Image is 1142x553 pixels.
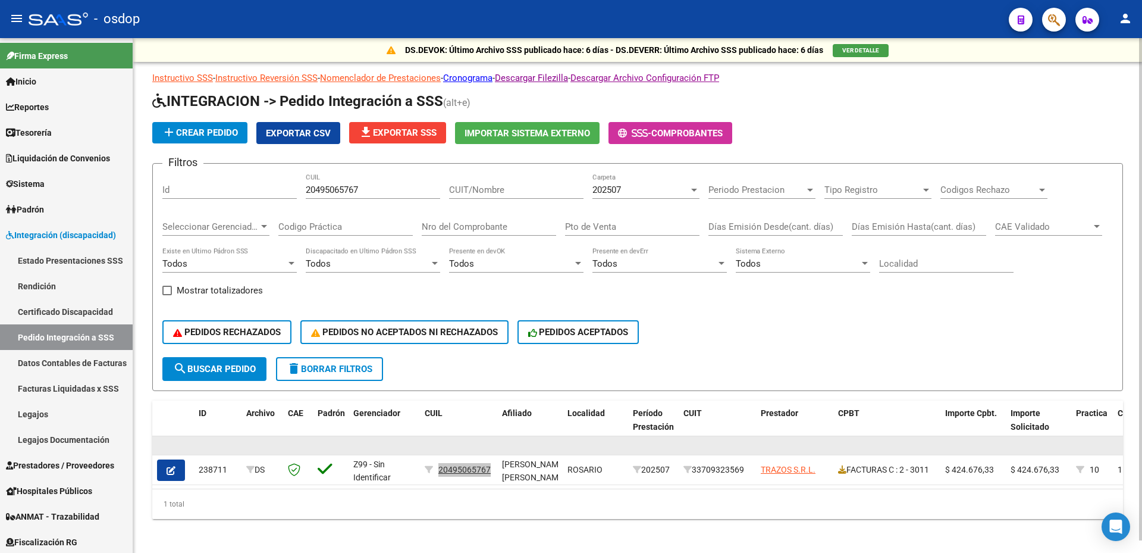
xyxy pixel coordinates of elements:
[349,401,420,453] datatable-header-cell: Gerenciador
[1090,465,1099,474] span: 10
[1076,408,1108,418] span: Practica
[1011,408,1049,432] span: Importe Solicitado
[288,408,303,418] span: CAE
[359,127,437,138] span: Exportar SSS
[162,125,176,139] mat-icon: add
[438,465,491,474] span: 20495065767
[152,93,443,110] span: INTEGRACION -> Pedido Integración a SSS
[162,320,291,344] button: PEDIDOS RECHAZADOS
[833,44,889,57] button: VER DETALLE
[592,258,617,269] span: Todos
[995,221,1091,232] span: CAE Validado
[256,122,340,144] button: Exportar CSV
[465,128,590,139] span: Importar Sistema Externo
[443,73,492,83] a: Cronograma
[1118,11,1132,26] mat-icon: person
[162,127,238,138] span: Crear Pedido
[152,71,1123,85] p: - - - - -
[833,401,940,453] datatable-header-cell: CPBT
[199,408,206,418] span: ID
[349,122,446,143] button: Exportar SSS
[6,229,116,242] span: Integración (discapacidad)
[6,152,110,165] span: Liquidación de Convenios
[405,43,823,57] p: DS.DEVOK: Último Archivo SSS publicado hace: 6 días - DS.DEVERR: Último Archivo SSS publicado hac...
[152,73,213,83] a: Instructivo SSS
[6,536,77,549] span: Fiscalización RG
[838,463,936,477] div: FACTURAS C : 2 - 3011
[449,258,474,269] span: Todos
[567,465,603,474] span: ROSARIO
[353,460,391,483] span: Z99 - Sin Identificar
[152,122,247,143] button: Crear Pedido
[318,408,345,418] span: Padrón
[679,401,756,453] datatable-header-cell: CUIT
[241,401,283,453] datatable-header-cell: Archivo
[683,408,702,418] span: CUIT
[425,408,443,418] span: CUIL
[6,49,68,63] span: Firma Express
[761,408,798,418] span: Prestador
[246,408,275,418] span: Archivo
[563,401,628,453] datatable-header-cell: Localidad
[633,463,674,477] div: 202507
[608,122,732,144] button: -Comprobantes
[359,125,373,139] mat-icon: file_download
[287,364,372,374] span: Borrar Filtros
[502,408,532,418] span: Afiliado
[276,357,383,381] button: Borrar Filtros
[945,465,994,474] span: $ 424.676,33
[283,401,313,453] datatable-header-cell: CAE
[173,364,256,374] span: Buscar Pedido
[287,361,301,376] mat-icon: delete
[300,320,509,344] button: PEDIDOS NO ACEPTADOS NI RECHAZADOS
[708,185,805,195] span: Periodo Prestacion
[162,221,259,232] span: Seleccionar Gerenciador
[628,401,679,453] datatable-header-cell: Período Prestación
[570,73,719,83] a: Descargar Archivo Configuración FTP
[443,97,470,108] span: (alt+e)
[320,73,441,83] a: Nomenclador de Prestaciones
[6,459,114,472] span: Prestadores / Proveedores
[194,401,241,453] datatable-header-cell: ID
[313,401,349,453] datatable-header-cell: Padrón
[945,408,997,418] span: Importe Cpbt.
[497,401,563,453] datatable-header-cell: Afiliado
[683,463,751,477] div: 33709323569
[6,75,36,88] span: Inicio
[6,510,99,523] span: ANMAT - Trazabilidad
[736,258,761,269] span: Todos
[6,485,92,498] span: Hospitales Públicos
[215,73,318,83] a: Instructivo Reversión SSS
[173,361,187,376] mat-icon: search
[199,463,237,477] div: 238711
[420,401,497,453] datatable-header-cell: CUIL
[177,283,263,298] span: Mostrar totalizadores
[567,408,605,418] span: Localidad
[152,489,1123,519] div: 1 total
[6,203,44,216] span: Padrón
[940,185,1037,195] span: Codigos Rechazo
[618,128,651,139] span: -
[6,101,49,114] span: Reportes
[311,327,498,338] span: PEDIDOS NO ACEPTADOS NI RECHAZADOS
[173,327,281,338] span: PEDIDOS RECHAZADOS
[756,401,833,453] datatable-header-cell: Prestador
[10,11,24,26] mat-icon: menu
[6,177,45,190] span: Sistema
[162,258,187,269] span: Todos
[94,6,140,32] span: - osdop
[353,408,400,418] span: Gerenciador
[162,357,266,381] button: Buscar Pedido
[1071,401,1113,453] datatable-header-cell: Practica
[1118,465,1122,474] span: 1
[1011,465,1059,474] span: $ 424.676,33
[1102,513,1130,541] div: Open Intercom Messenger
[246,463,278,477] div: DS
[306,258,331,269] span: Todos
[517,320,639,344] button: PEDIDOS ACEPTADOS
[528,327,629,338] span: PEDIDOS ACEPTADOS
[495,73,568,83] a: Descargar Filezilla
[266,128,331,139] span: Exportar CSV
[940,401,1006,453] datatable-header-cell: Importe Cpbt.
[838,408,859,418] span: CPBT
